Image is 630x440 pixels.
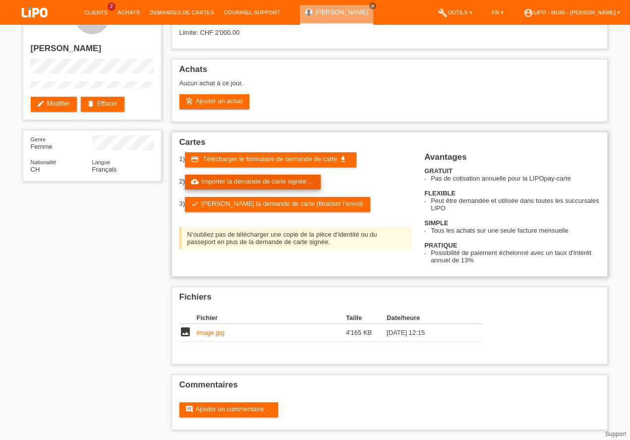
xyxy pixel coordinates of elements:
[179,152,412,167] div: 1)
[185,175,321,189] a: cloud_uploadImporter la demande de carte signée ...
[108,2,115,11] span: 2
[431,227,599,234] li: Tous les achats sur une seule facture mensuelle
[370,3,375,8] i: close
[179,402,278,417] a: commentAjouter un commentaire ...
[179,175,412,189] div: 2)
[424,152,599,167] h2: Avantages
[315,8,368,16] a: [PERSON_NAME]
[31,166,40,173] span: Suisse
[31,135,92,150] div: Femme
[113,9,145,15] a: Achats
[179,64,600,79] h2: Achats
[145,9,219,15] a: Demandes de cartes
[424,219,448,227] b: SIMPLE
[179,380,600,395] h2: Commentaires
[387,312,468,324] th: Date/heure
[346,324,387,342] td: 4'165 KB
[424,167,453,175] b: GRATUIT
[31,136,46,142] span: Genre
[203,155,337,163] span: Télécharger le formulaire de demande de carte
[81,97,124,112] a: deleteEffacer
[31,44,154,59] h2: [PERSON_NAME]
[219,9,285,15] a: Courriel Support
[431,175,599,182] li: Pas de cotisation annuelle pour la LIPOpay-carte
[79,9,113,15] a: Clients
[487,9,509,15] a: FR ▾
[433,9,477,15] a: buildOutils ▾
[369,2,376,9] a: close
[185,97,193,105] i: add_shopping_cart
[346,312,387,324] th: Taille
[31,159,57,165] span: Nationalité
[92,166,117,173] span: Français
[431,249,599,264] li: Possibilité de paiement échelonné avec un taux d'intérêt annuel de 13%
[339,155,347,163] i: get_app
[92,159,111,165] span: Langue
[179,137,600,152] h2: Cartes
[31,97,77,112] a: editModifier
[10,20,59,28] a: LIPO pay
[179,13,600,44] div: La vérification de la solvabilité a réussi. Limite: CHF 2'000.00
[185,197,370,212] a: check[PERSON_NAME] la demande de carte (finaliser l’envoi)
[179,79,600,94] div: Aucun achat à ce jour.
[179,227,412,250] div: N‘oubliez pas de télécharger une copie de la pièce d‘identité ou du passeport en plus de la deman...
[438,8,448,18] i: build
[518,9,625,15] a: account_circleLIPO - Muri - [PERSON_NAME] ▾
[185,152,356,167] a: credit_card Télécharger le formulaire de demande de carte get_app
[387,324,468,342] td: [DATE] 12:15
[197,312,346,324] th: Fichier
[191,155,199,163] i: credit_card
[179,326,191,338] i: image
[185,405,193,413] i: comment
[424,189,456,197] b: FLEXIBLE
[179,292,600,307] h2: Fichiers
[37,100,45,108] i: edit
[523,8,533,18] i: account_circle
[431,197,599,212] li: Peut être demandée et utilisée dans toutes les succursales LIPO
[191,200,199,208] i: check
[197,329,225,336] a: image.jpg
[605,431,626,438] a: Support
[424,242,457,249] b: PRATIQUE
[179,197,412,212] div: 3)
[191,178,199,186] i: cloud_upload
[179,94,250,109] a: add_shopping_cartAjouter un achat
[87,100,95,108] i: delete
